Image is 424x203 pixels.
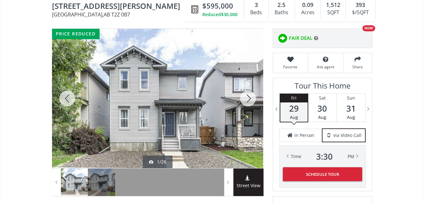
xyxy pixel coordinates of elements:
[272,8,291,17] div: Baths
[247,8,265,17] div: Beds
[337,104,365,113] span: 31
[290,114,298,120] span: Aug
[308,94,336,102] div: Sat
[52,29,100,39] div: price reduced
[347,64,369,70] span: Share
[298,8,317,17] div: Acres
[326,1,340,9] span: 1,512
[316,152,333,161] span: 3 : 30
[347,114,355,120] span: Aug
[276,32,289,45] img: rating icon
[362,25,375,31] div: NEW!
[298,1,317,9] div: 0.09
[247,1,265,9] div: 3
[291,152,354,161] div: Time PM
[202,1,233,11] span: $595,000
[52,12,188,17] span: [GEOGRAPHIC_DATA] , AB T2Z 0B7
[337,94,365,102] div: Sun
[52,29,263,168] div: 14 Elgin Meadows Way SE Calgary, AB T2Z 0B7 - Photo 1 of 28
[333,132,362,138] span: via Video Call
[221,11,238,18] span: $30,000
[279,81,366,93] h3: Tour This Home
[349,1,372,9] div: 393
[280,104,308,113] span: 29
[233,182,264,189] span: Street View
[349,8,372,17] div: $/SQFT
[202,11,238,18] div: Reduced
[318,114,326,120] span: Aug
[283,167,362,181] button: Schedule Tour
[52,2,188,12] span: 14 Elgin Meadows Way SE
[280,94,308,102] div: Fri
[276,64,305,70] span: Favorite
[149,159,166,165] div: 1/28
[308,104,336,113] span: 30
[272,1,291,9] div: 2.5
[289,35,312,41] span: FAIR DEAL
[311,64,340,70] span: Ask agent
[324,8,342,17] div: SQFT
[294,132,314,138] span: in Person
